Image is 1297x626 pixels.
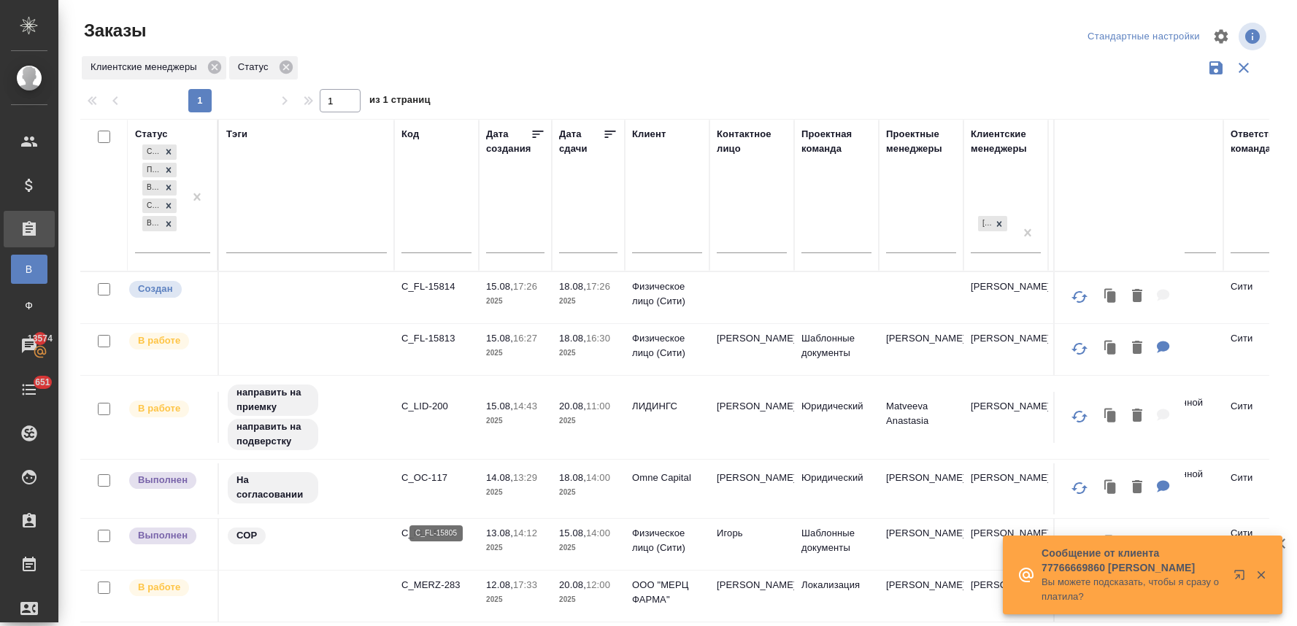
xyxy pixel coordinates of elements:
[879,324,963,375] td: [PERSON_NAME]
[586,579,610,590] p: 12:00
[586,401,610,411] p: 11:00
[513,281,537,292] p: 17:26
[1225,560,1260,595] button: Открыть в новой вкладке
[559,346,617,360] p: 2025
[141,161,178,179] div: Создан, Подтвержден, В работе, Сдан без статистики, Выполнен
[19,331,61,346] span: 13574
[486,281,513,292] p: 15.08,
[632,526,702,555] p: Физическое лицо (Сити)
[794,571,879,622] td: Локализация
[513,401,537,411] p: 14:43
[879,392,963,443] td: Matveeva Anastasia
[18,262,40,277] span: В
[486,127,531,156] div: Дата создания
[128,331,210,351] div: Выставляет ПМ после принятия заказа от КМа
[559,333,586,344] p: 18.08,
[1239,23,1269,50] span: Посмотреть информацию
[1048,324,1223,375] td: (МБ) ООО "Монблан"
[586,333,610,344] p: 16:30
[513,333,537,344] p: 16:27
[559,281,586,292] p: 18.08,
[1097,473,1125,503] button: Клонировать
[1048,519,1223,570] td: (МБ) ООО "Монблан"
[128,471,210,490] div: Выставляет ПМ после сдачи и проведения начислений. Последний этап для ПМа
[559,127,603,156] div: Дата сдачи
[128,578,210,598] div: Выставляет ПМ после принятия заказа от КМа
[486,346,544,360] p: 2025
[1125,282,1150,312] button: Удалить
[1048,388,1223,447] td: (OTP) Общество с ограниченной ответственностью «Вектор Развития»
[559,485,617,500] p: 2025
[801,127,871,156] div: Проектная команда
[513,579,537,590] p: 17:33
[141,179,178,197] div: Создан, Подтвержден, В работе, Сдан без статистики, Выполнен
[486,592,544,607] p: 2025
[401,279,472,294] p: C_FL-15814
[977,215,1009,233] div: Лямина Надежда
[794,392,879,443] td: Юридический
[229,56,298,80] div: Статус
[401,331,472,346] p: C_FL-15813
[1230,54,1258,82] button: Сбросить фильтры
[879,463,963,514] td: [PERSON_NAME]
[401,526,472,541] p: C_FL-15805
[1062,331,1097,366] button: Обновить
[1042,546,1224,575] p: Сообщение от клиента 77766669860 [PERSON_NAME]
[486,541,544,555] p: 2025
[963,519,1048,570] td: [PERSON_NAME]
[1125,528,1150,558] button: Удалить
[794,324,879,375] td: Шаблонные документы
[1042,575,1224,604] p: Вы можете подсказать, чтобы я сразу оплатила?
[26,375,59,390] span: 651
[141,215,178,233] div: Создан, Подтвержден, В работе, Сдан без статистики, Выполнен
[559,472,586,483] p: 18.08,
[486,472,513,483] p: 14.08,
[401,399,472,414] p: C_LID-200
[586,472,610,483] p: 14:00
[879,571,963,622] td: [PERSON_NAME]
[138,580,180,595] p: В работе
[559,414,617,428] p: 2025
[1246,568,1276,581] button: Закрыть
[632,471,702,485] p: Omne Capital
[559,541,617,555] p: 2025
[141,143,178,161] div: Создан, Подтвержден, В работе, Сдан без статистики, Выполнен
[486,401,513,411] p: 15.08,
[142,163,161,178] div: Подтвержден
[963,463,1048,514] td: [PERSON_NAME]
[559,592,617,607] p: 2025
[559,579,586,590] p: 20.08,
[559,528,586,538] p: 15.08,
[794,519,879,570] td: Шаблонные документы
[11,291,47,320] a: Ф
[1062,526,1097,561] button: Обновить
[91,60,202,74] p: Клиентские менеджеры
[632,399,702,414] p: ЛИДИНГС
[369,91,431,112] span: из 1 страниц
[142,198,161,214] div: Сдан без статистики
[586,281,610,292] p: 17:26
[138,528,188,543] p: Выполнен
[236,528,257,543] p: СОР
[401,578,472,592] p: C_MERZ-283
[82,56,226,80] div: Клиентские менеджеры
[238,60,274,74] p: Статус
[886,127,956,156] div: Проектные менеджеры
[1125,473,1150,503] button: Удалить
[128,399,210,419] div: Выставляет ПМ после принятия заказа от КМа
[1097,333,1125,363] button: Клонировать
[709,571,794,622] td: [PERSON_NAME]
[1048,460,1223,518] td: (OTP) Общество с ограниченной ответственностью «Вектор Развития»
[1202,54,1230,82] button: Сохранить фильтры
[632,279,702,309] p: Физическое лицо (Сити)
[1204,19,1239,54] span: Настроить таблицу
[632,331,702,360] p: Физическое лицо (Сити)
[709,463,794,514] td: [PERSON_NAME]
[879,519,963,570] td: [PERSON_NAME]
[226,127,247,142] div: Тэги
[586,528,610,538] p: 14:00
[135,127,168,142] div: Статус
[4,328,55,364] a: 13574
[971,127,1041,156] div: Клиентские менеджеры
[709,392,794,443] td: [PERSON_NAME]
